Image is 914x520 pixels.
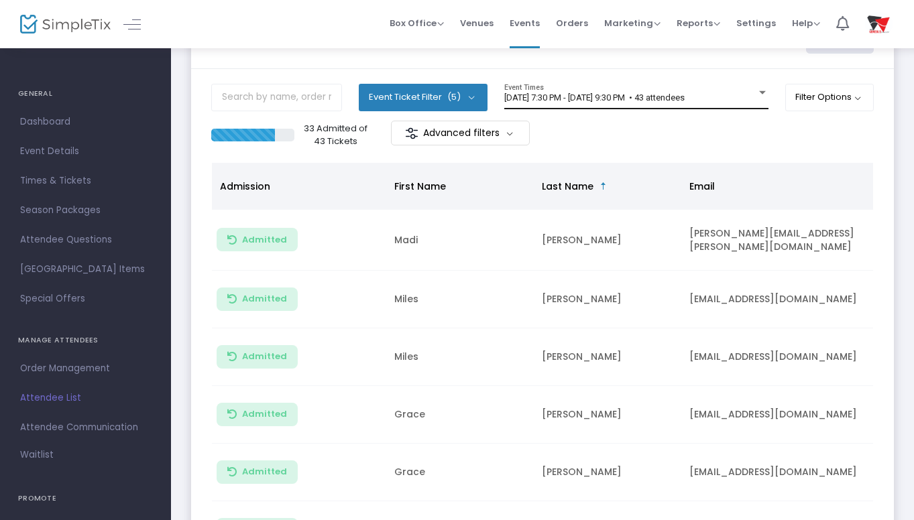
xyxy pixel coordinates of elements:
button: Admitted [217,403,298,426]
span: Help [792,17,820,29]
td: [PERSON_NAME][EMAIL_ADDRESS][PERSON_NAME][DOMAIN_NAME] [681,210,882,271]
span: Email [689,180,715,193]
span: (5) [447,92,461,103]
span: Event Details [20,143,151,160]
span: Special Offers [20,290,151,308]
span: Box Office [390,17,444,29]
span: Admitted [242,235,287,245]
span: Admission [220,180,270,193]
input: Search by name, order number, email, ip address [211,84,342,111]
span: Sortable [598,181,609,192]
span: Last Name [542,180,593,193]
span: Reports [677,17,720,29]
td: Grace [386,386,534,444]
button: Filter Options [785,84,874,111]
span: Waitlist [20,448,54,462]
span: Orders [556,6,588,40]
td: [PERSON_NAME] [534,328,681,386]
span: Times & Tickets [20,172,151,190]
span: [GEOGRAPHIC_DATA] Items [20,261,151,278]
td: [EMAIL_ADDRESS][DOMAIN_NAME] [681,271,882,328]
td: [EMAIL_ADDRESS][DOMAIN_NAME] [681,328,882,386]
span: Admitted [242,351,287,362]
h4: GENERAL [18,80,153,107]
span: Order Management [20,360,151,377]
td: [PERSON_NAME] [534,444,681,501]
span: Settings [736,6,776,40]
td: [PERSON_NAME] [534,386,681,444]
td: Madi [386,210,534,271]
h4: PROMOTE [18,485,153,512]
img: filter [405,127,418,140]
td: [PERSON_NAME] [534,210,681,271]
button: Admitted [217,287,298,311]
span: Events [510,6,540,40]
button: Admitted [217,345,298,369]
p: 33 Admitted of 43 Tickets [300,122,373,148]
span: First Name [394,180,446,193]
m-button: Advanced filters [391,121,530,145]
td: [EMAIL_ADDRESS][DOMAIN_NAME] [681,386,882,444]
button: Event Ticket Filter(5) [359,84,488,111]
span: Attendee List [20,389,151,407]
span: Attendee Communication [20,419,151,436]
button: Admitted [217,228,298,251]
span: Admitted [242,466,287,477]
td: Miles [386,271,534,328]
span: Admitted [242,409,287,419]
span: Venues [460,6,494,40]
span: Dashboard [20,113,151,131]
td: Grace [386,444,534,501]
span: Marketing [604,17,661,29]
button: Admitted [217,460,298,484]
span: Attendee Questions [20,231,151,249]
td: [PERSON_NAME] [534,271,681,328]
h4: MANAGE ATTENDEES [18,327,153,354]
span: Season Packages [20,202,151,219]
td: Miles [386,328,534,386]
span: Admitted [242,294,287,304]
span: [DATE] 7:30 PM - [DATE] 9:30 PM • 43 attendees [504,92,685,103]
td: [EMAIL_ADDRESS][DOMAIN_NAME] [681,444,882,501]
